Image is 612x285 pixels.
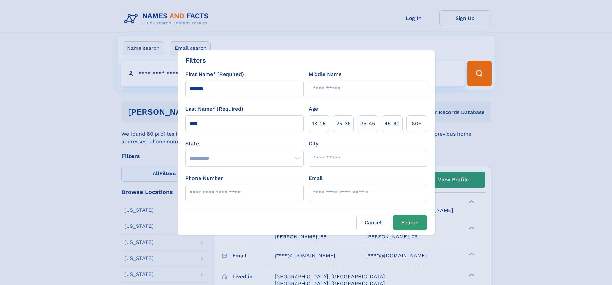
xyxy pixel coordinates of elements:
[309,70,341,78] label: Middle Name
[312,120,325,128] span: 18‑25
[185,56,206,65] div: Filters
[393,215,427,230] button: Search
[336,120,350,128] span: 25‑35
[356,215,390,230] label: Cancel
[309,105,318,113] label: Age
[185,70,244,78] label: First Name* (Required)
[309,140,318,147] label: City
[185,174,223,182] label: Phone Number
[309,174,323,182] label: Email
[185,140,304,147] label: State
[360,120,375,128] span: 35‑45
[412,120,421,128] span: 60+
[385,120,400,128] span: 45‑60
[185,105,243,113] label: Last Name* (Required)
